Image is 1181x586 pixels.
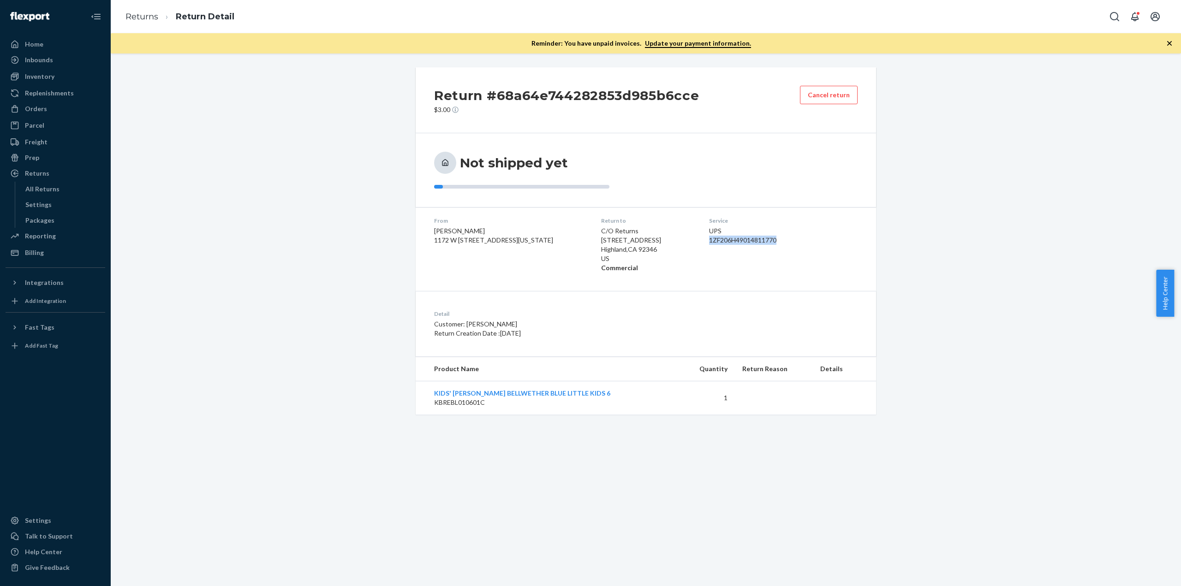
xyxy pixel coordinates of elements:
[6,545,105,559] a: Help Center
[21,197,106,212] a: Settings
[25,121,44,130] div: Parcel
[6,275,105,290] button: Integrations
[6,294,105,308] a: Add Integration
[6,338,105,353] a: Add Fast Tag
[25,532,73,541] div: Talk to Support
[6,150,105,165] a: Prep
[416,357,679,381] th: Product Name
[679,381,735,415] td: 1
[6,320,105,335] button: Fast Tags
[25,297,66,305] div: Add Integration
[1146,7,1164,26] button: Open account menu
[1105,7,1124,26] button: Open Search Box
[25,231,56,241] div: Reporting
[434,329,689,338] p: Return Creation Date : [DATE]
[25,89,74,98] div: Replenishments
[25,563,70,572] div: Give Feedback
[6,135,105,149] a: Freight
[25,184,60,194] div: All Returns
[25,323,54,332] div: Fast Tags
[434,227,553,244] span: [PERSON_NAME] 1172 W [STREET_ADDRESS][US_STATE]
[601,264,638,272] strong: Commercial
[6,37,105,52] a: Home
[87,7,105,26] button: Close Navigation
[709,236,810,245] div: 1ZF206H49014811770
[601,236,694,245] p: [STREET_ADDRESS]
[6,245,105,260] a: Billing
[25,137,48,147] div: Freight
[25,516,51,525] div: Settings
[735,357,813,381] th: Return Reason
[6,166,105,181] a: Returns
[709,227,722,235] span: UPS
[434,217,586,225] dt: From
[25,104,47,113] div: Orders
[25,547,62,556] div: Help Center
[6,513,105,528] a: Settings
[434,389,610,397] a: KIDS' [PERSON_NAME] BELLWETHER BLUE LITTLE KIDS 6
[531,39,751,48] p: Reminder: You have unpaid invoices.
[434,398,672,407] p: KBREBL010601C
[25,248,44,257] div: Billing
[21,213,106,228] a: Packages
[601,245,694,254] p: Highland , CA 92346
[434,105,699,114] p: $3.00
[25,153,39,162] div: Prep
[118,3,242,30] ol: breadcrumbs
[25,200,52,209] div: Settings
[800,86,858,104] button: Cancel return
[709,217,810,225] dt: Service
[21,182,106,196] a: All Returns
[25,40,43,49] div: Home
[679,357,735,381] th: Quantity
[25,216,54,225] div: Packages
[434,320,689,329] p: Customer: [PERSON_NAME]
[6,86,105,101] a: Replenishments
[601,217,694,225] dt: Return to
[125,12,158,22] a: Returns
[460,154,568,171] h3: Not shipped yet
[6,69,105,84] a: Inventory
[176,12,234,22] a: Return Detail
[6,229,105,243] a: Reporting
[25,72,54,81] div: Inventory
[25,169,49,178] div: Returns
[25,278,64,287] div: Integrations
[6,560,105,575] button: Give Feedback
[1126,7,1144,26] button: Open notifications
[434,86,699,105] h2: Return #68a64e744282853d985b6cce
[25,342,58,349] div: Add Fast Tag
[10,12,49,21] img: Flexport logo
[6,101,105,116] a: Orders
[1156,270,1174,317] button: Help Center
[6,529,105,544] a: Talk to Support
[813,357,876,381] th: Details
[6,118,105,133] a: Parcel
[6,53,105,67] a: Inbounds
[25,55,53,65] div: Inbounds
[601,226,694,236] p: C/O Returns
[601,254,694,263] p: US
[645,39,751,48] a: Update your payment information.
[434,310,689,318] dt: Detail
